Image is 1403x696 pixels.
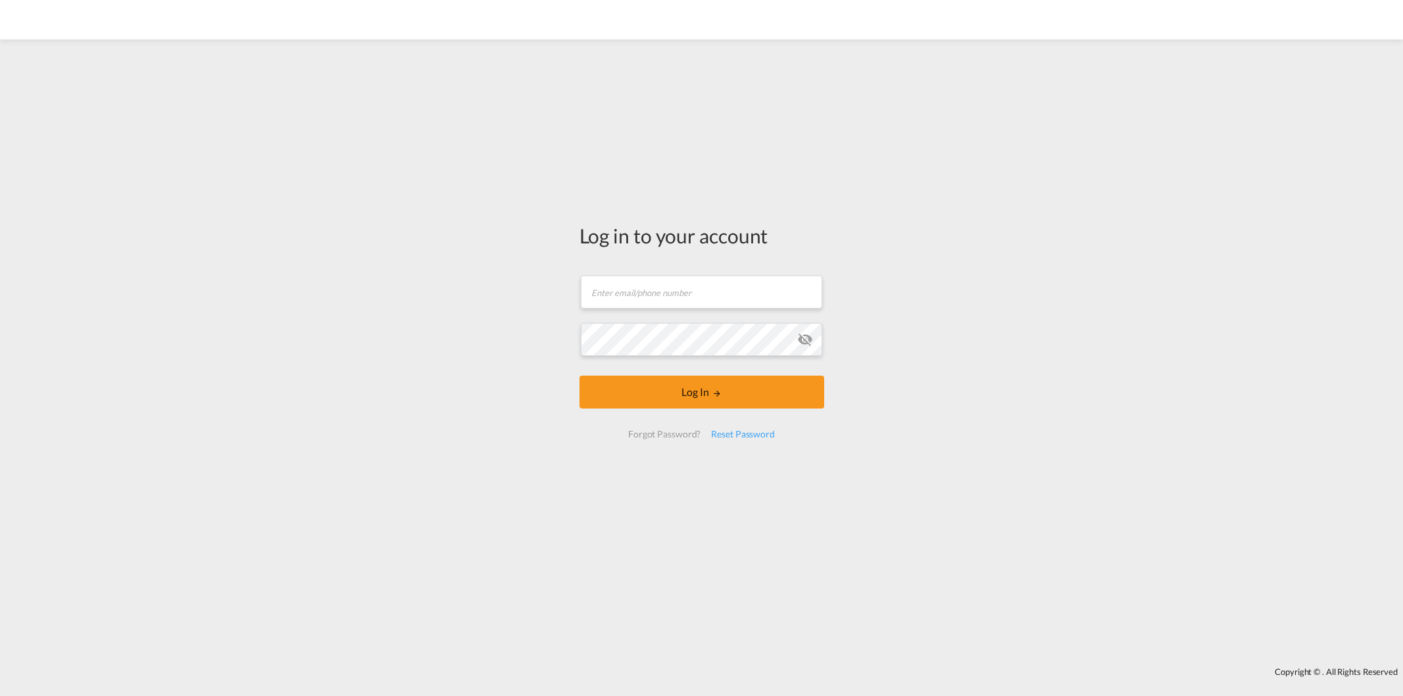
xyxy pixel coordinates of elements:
button: LOGIN [579,376,824,409]
md-icon: icon-eye-off [797,332,813,347]
input: Enter email/phone number [581,276,822,309]
div: Forgot Password? [623,422,706,446]
div: Log in to your account [579,222,824,249]
div: Reset Password [706,422,780,446]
